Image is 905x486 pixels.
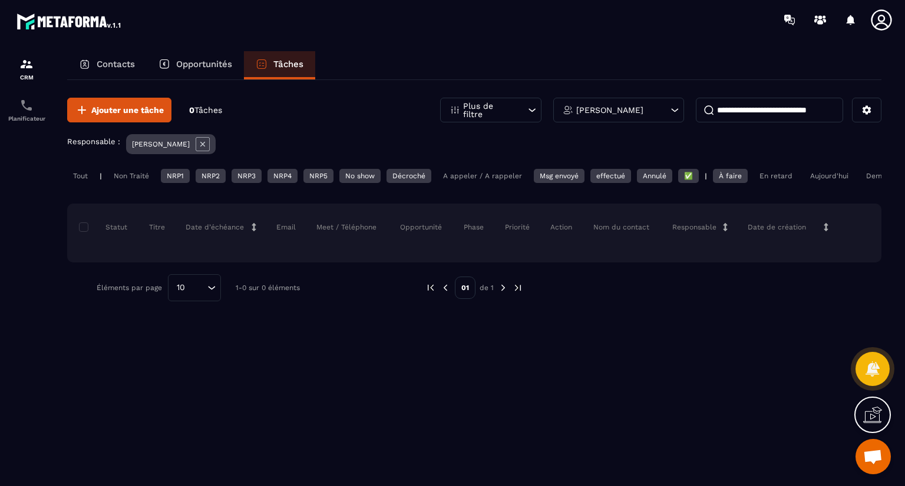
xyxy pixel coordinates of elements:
div: En retard [754,169,798,183]
p: Plus de filtre [463,102,515,118]
img: next [498,282,508,293]
p: Phase [464,222,484,232]
a: Ouvrir le chat [856,439,891,474]
div: Décroché [387,169,431,183]
p: Statut [82,222,127,232]
a: formationformationCRM [3,48,50,89]
div: NRP3 [232,169,262,183]
div: Annulé [637,169,672,183]
p: de 1 [480,283,494,292]
p: Date de création [748,222,806,232]
a: Opportunités [147,51,244,79]
p: Tâches [273,59,303,69]
p: Éléments par page [97,284,162,292]
p: | [705,172,707,180]
p: Email [276,222,296,232]
p: 0 [189,105,222,116]
div: Msg envoyé [534,169,584,183]
p: [PERSON_NAME] [576,106,643,114]
p: | [100,172,102,180]
div: À faire [713,169,748,183]
a: Contacts [67,51,147,79]
p: Responsable : [67,137,120,146]
img: prev [425,282,436,293]
input: Search for option [189,281,204,294]
p: Opportunité [400,222,442,232]
div: NRP4 [267,169,298,183]
button: Ajouter une tâche [67,98,171,122]
p: 01 [455,277,475,299]
img: next [513,282,523,293]
p: Meet / Téléphone [316,222,376,232]
p: Action [550,222,572,232]
img: logo [16,11,123,32]
p: Contacts [97,59,135,69]
p: [PERSON_NAME] [132,140,190,148]
a: schedulerschedulerPlanificateur [3,89,50,131]
p: Opportunités [176,59,232,69]
p: CRM [3,74,50,81]
span: 10 [173,281,189,294]
div: Aujourd'hui [804,169,854,183]
div: Search for option [168,274,221,301]
span: Tâches [194,105,222,115]
div: Tout [67,169,94,183]
p: Planificateur [3,115,50,122]
span: Ajouter une tâche [91,104,164,116]
p: Titre [149,222,165,232]
p: Date d’échéance [186,222,244,232]
img: formation [19,57,34,71]
p: Nom du contact [593,222,649,232]
div: No show [339,169,381,183]
div: Non Traité [108,169,155,183]
p: Responsable [672,222,716,232]
img: scheduler [19,98,34,112]
p: 1-0 sur 0 éléments [236,284,300,292]
div: NRP2 [196,169,226,183]
img: prev [440,282,451,293]
div: Demain [860,169,898,183]
div: effectué [590,169,631,183]
a: Tâches [244,51,315,79]
p: Priorité [505,222,530,232]
div: NRP1 [161,169,190,183]
div: ✅ [678,169,699,183]
div: NRP5 [303,169,333,183]
div: A appeler / A rappeler [437,169,528,183]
